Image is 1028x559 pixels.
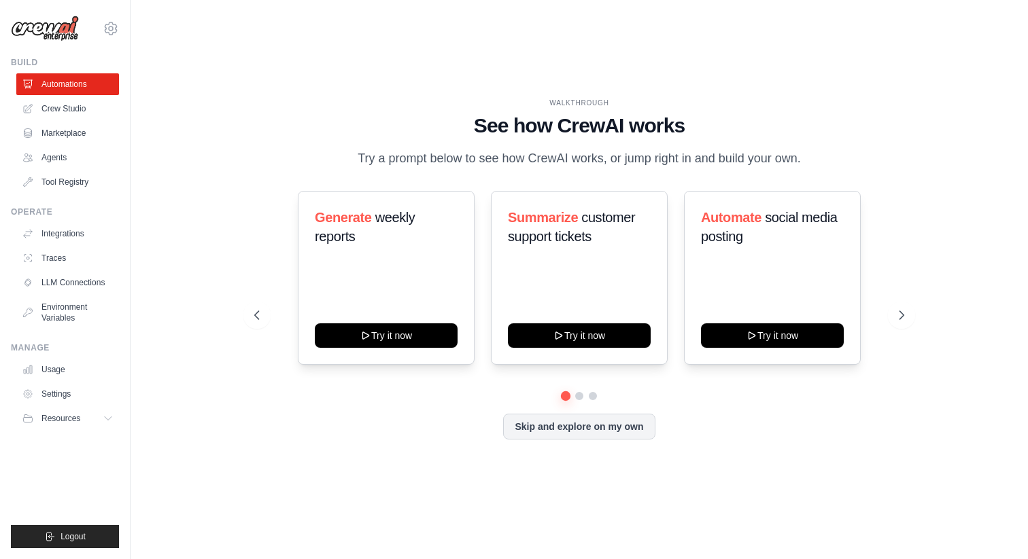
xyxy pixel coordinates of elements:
[16,223,119,245] a: Integrations
[315,210,415,244] span: weekly reports
[508,210,635,244] span: customer support tickets
[11,342,119,353] div: Manage
[16,147,119,168] a: Agents
[315,323,458,348] button: Try it now
[503,414,655,439] button: Skip and explore on my own
[701,210,761,225] span: Automate
[701,323,844,348] button: Try it now
[701,210,838,244] span: social media posting
[960,494,1028,559] iframe: Chat Widget
[16,359,119,380] a: Usage
[11,16,79,41] img: Logo
[11,525,119,548] button: Logout
[315,210,372,225] span: Generate
[16,73,119,95] a: Automations
[11,57,119,68] div: Build
[16,296,119,329] a: Environment Variables
[41,413,80,424] span: Resources
[508,210,578,225] span: Summarize
[254,113,905,138] h1: See how CrewAI works
[61,531,86,542] span: Logout
[16,171,119,193] a: Tool Registry
[16,383,119,405] a: Settings
[351,149,808,168] p: Try a prompt below to see how CrewAI works, or jump right in and build your own.
[16,122,119,144] a: Marketplace
[254,98,905,108] div: WALKTHROUGH
[16,98,119,120] a: Crew Studio
[16,408,119,429] button: Resources
[16,272,119,293] a: LLM Connections
[508,323,651,348] button: Try it now
[16,247,119,269] a: Traces
[11,206,119,217] div: Operate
